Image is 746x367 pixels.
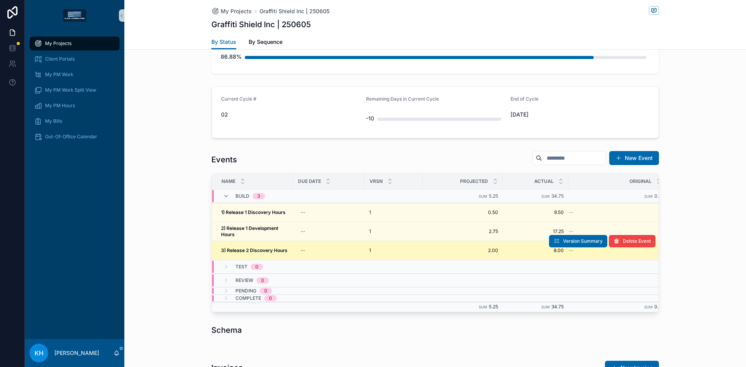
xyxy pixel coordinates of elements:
[221,96,256,102] span: Current Cycle #
[369,228,418,235] a: 1
[654,304,662,310] span: 0.0
[235,193,249,199] span: Build
[30,130,120,144] a: Out-Of-Office Calendar
[25,31,124,339] div: scrollable content
[563,238,603,244] span: Version Summary
[569,228,573,235] span: --
[298,178,321,184] span: Due Date
[221,49,242,64] div: 86.88%
[298,244,360,257] a: --
[54,349,99,357] p: [PERSON_NAME]
[569,209,657,216] a: --
[255,264,258,270] div: 0
[489,193,498,199] span: 5.25
[221,225,279,237] strong: 2) Release 1 Development Hours
[511,111,649,118] span: [DATE]
[221,209,288,216] a: 1) Release 1 Discovery Hours
[569,247,657,254] a: --
[45,87,96,93] span: My PM Work Split View
[211,7,252,15] a: My Projects
[235,295,261,301] span: Complete
[479,194,487,198] small: Sum
[489,304,498,310] span: 5.25
[45,71,73,78] span: My PM Work
[298,206,360,219] a: --
[301,247,305,254] div: --
[35,348,44,358] span: KH
[366,96,439,102] span: Remaining Days in Current Cycle
[569,247,573,254] span: --
[221,247,288,253] strong: 3) Release 2 Discovery Hours
[221,209,286,215] strong: 1) Release 1 Discovery Hours
[261,277,264,284] div: 0
[569,228,657,235] a: --
[370,178,383,184] span: VRSN
[366,111,374,126] div: -10
[211,19,311,30] h1: Graffiti Shield Inc | 250605
[369,247,418,254] a: 1
[235,277,253,284] span: Review
[221,111,360,118] span: 02
[629,178,652,184] span: Original
[30,68,120,82] a: My PM Work
[264,288,267,294] div: 0
[221,7,252,15] span: My Projects
[249,35,282,50] a: By Sequence
[551,193,564,199] span: 34.75
[623,238,651,244] span: Delete Event
[507,209,564,216] span: 9.50
[211,154,237,165] h1: Events
[45,103,75,109] span: My PM Hours
[507,247,564,254] a: 8.00
[427,209,498,216] a: 0.50
[369,209,418,216] a: 1
[301,228,305,235] div: --
[369,209,371,216] span: 1
[211,35,236,50] a: By Status
[507,228,564,235] a: 17.25
[30,37,120,50] a: My Projects
[460,178,488,184] span: Projected
[221,178,235,184] span: Name
[369,228,371,235] span: 1
[235,264,248,270] span: Test
[549,235,607,247] button: Version Summary
[221,247,288,254] a: 3) Release 2 Discovery Hours
[511,96,539,102] span: End of Cycle
[257,193,260,199] div: 3
[301,209,305,216] div: --
[369,247,371,254] span: 1
[211,325,242,336] h1: Schema
[427,228,498,235] a: 2.75
[45,40,71,47] span: My Projects
[221,225,288,238] a: 2) Release 1 Development Hours
[269,295,272,301] div: 0
[427,247,498,254] a: 2.00
[45,134,97,140] span: Out-Of-Office Calendar
[211,38,236,46] span: By Status
[644,305,653,309] small: Sum
[260,7,329,15] a: Graffiti Shield Inc | 250605
[569,209,573,216] span: --
[30,83,120,97] a: My PM Work Split View
[30,99,120,113] a: My PM Hours
[30,114,120,128] a: My Bills
[479,305,487,309] small: Sum
[609,151,659,165] button: New Event
[298,225,360,238] a: --
[654,193,662,199] span: 0.0
[235,288,256,294] span: Pending
[45,118,62,124] span: My Bills
[644,194,653,198] small: Sum
[45,56,75,62] span: Client Portals
[30,52,120,66] a: Client Portals
[541,194,550,198] small: Sum
[551,304,564,310] span: 34.75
